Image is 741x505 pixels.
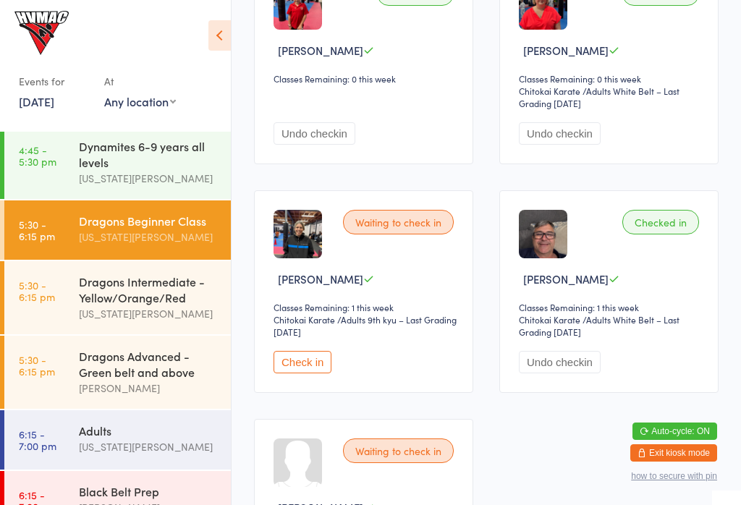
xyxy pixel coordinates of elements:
time: 5:30 - 6:15 pm [19,279,55,302]
span: [PERSON_NAME] [278,271,363,287]
a: [DATE] [19,93,54,109]
div: Classes Remaining: 0 this week [274,72,458,85]
img: Hunter Valley Martial Arts Centre Morisset [14,11,69,55]
a: 5:30 -6:15 pmDragons Advanced - Green belt and above[PERSON_NAME] [4,336,231,409]
time: 6:15 - 7:00 pm [19,428,56,451]
div: Black Belt Prep [79,483,219,499]
div: Waiting to check in [343,210,454,234]
span: / Adults 9th kyu – Last Grading [DATE] [274,313,457,338]
div: Chitokai Karate [274,313,335,326]
div: Checked in [622,210,699,234]
div: [US_STATE][PERSON_NAME] [79,170,219,187]
div: [US_STATE][PERSON_NAME] [79,438,219,455]
img: image1757059472.png [519,210,567,258]
div: Classes Remaining: 1 this week [519,301,703,313]
div: Any location [104,93,176,109]
div: Dragons Beginner Class [79,213,219,229]
span: [PERSON_NAME] [523,271,609,287]
time: 4:45 - 5:30 pm [19,144,56,167]
time: 5:30 - 6:15 pm [19,218,55,242]
div: Classes Remaining: 0 this week [519,72,703,85]
button: Undo checkin [519,351,601,373]
button: Exit kiosk mode [630,444,717,462]
button: Undo checkin [519,122,601,145]
div: Chitokai Karate [519,313,580,326]
div: [PERSON_NAME] [79,380,219,396]
img: image1749018555.png [274,210,322,258]
a: 6:15 -7:00 pmAdults[US_STATE][PERSON_NAME] [4,410,231,470]
div: Dragons Intermediate - Yellow/Orange/Red [79,273,219,305]
button: Auto-cycle: ON [632,423,717,440]
div: Adults [79,423,219,438]
div: Waiting to check in [343,438,454,463]
div: [US_STATE][PERSON_NAME] [79,229,219,245]
div: Classes Remaining: 1 this week [274,301,458,313]
a: 5:30 -6:15 pmDragons Beginner Class[US_STATE][PERSON_NAME] [4,200,231,260]
span: [PERSON_NAME] [523,43,609,58]
div: [US_STATE][PERSON_NAME] [79,305,219,322]
button: Check in [274,351,331,373]
div: Events for [19,69,90,93]
button: Undo checkin [274,122,355,145]
div: At [104,69,176,93]
button: how to secure with pin [631,471,717,481]
div: Chitokai Karate [519,85,580,97]
time: 5:30 - 6:15 pm [19,354,55,377]
span: [PERSON_NAME] [278,43,363,58]
a: 5:30 -6:15 pmDragons Intermediate - Yellow/Orange/Red[US_STATE][PERSON_NAME] [4,261,231,334]
div: Dynamites 6-9 years all levels [79,138,219,170]
div: Dragons Advanced - Green belt and above [79,348,219,380]
a: 4:45 -5:30 pmDynamites 6-9 years all levels[US_STATE][PERSON_NAME] [4,126,231,199]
